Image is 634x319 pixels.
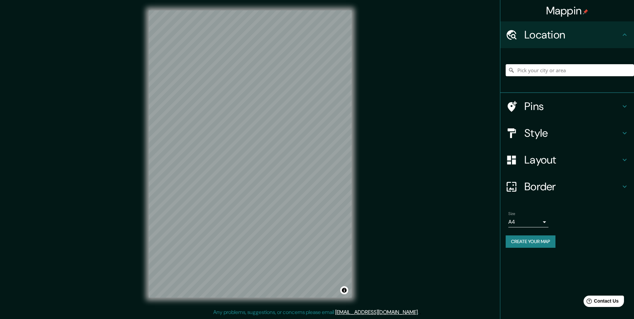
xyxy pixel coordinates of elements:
[508,217,548,227] div: A4
[508,211,515,217] label: Size
[149,10,352,298] canvas: Map
[500,146,634,173] div: Layout
[524,28,621,41] h4: Location
[500,93,634,120] div: Pins
[506,235,555,248] button: Create your map
[524,100,621,113] h4: Pins
[546,4,589,17] h4: Mappin
[583,9,588,14] img: pin-icon.png
[500,21,634,48] div: Location
[524,126,621,140] h4: Style
[500,120,634,146] div: Style
[524,180,621,193] h4: Border
[419,308,420,316] div: .
[506,64,634,76] input: Pick your city or area
[335,309,418,316] a: [EMAIL_ADDRESS][DOMAIN_NAME]
[213,308,419,316] p: Any problems, suggestions, or concerns please email .
[420,308,421,316] div: .
[500,173,634,200] div: Border
[575,293,627,312] iframe: Help widget launcher
[524,153,621,167] h4: Layout
[340,286,348,294] button: Toggle attribution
